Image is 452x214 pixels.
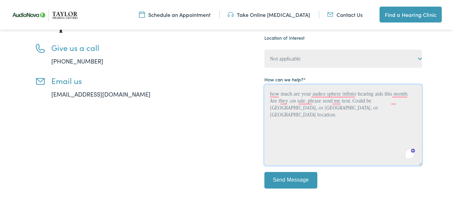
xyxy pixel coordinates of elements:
[327,11,333,18] img: utility icon
[264,76,306,83] label: How can we help?
[51,90,151,98] a: [EMAIL_ADDRESS][DOMAIN_NAME]
[51,76,170,86] h3: Email us
[327,11,363,18] a: Contact Us
[380,7,442,22] a: Find a Hearing Clinic
[264,172,317,189] input: Send Message
[51,43,170,53] h3: Give us a call
[139,11,210,18] a: Schedule an Appointment
[139,11,145,18] img: utility icon
[51,57,103,65] a: [PHONE_NUMBER]
[264,34,304,41] label: Location of Interest
[228,11,310,18] a: Take Online [MEDICAL_DATA]
[228,11,234,18] img: utility icon
[264,85,422,165] textarea: To enrich screen reader interactions, please activate Accessibility in Grammarly extension settings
